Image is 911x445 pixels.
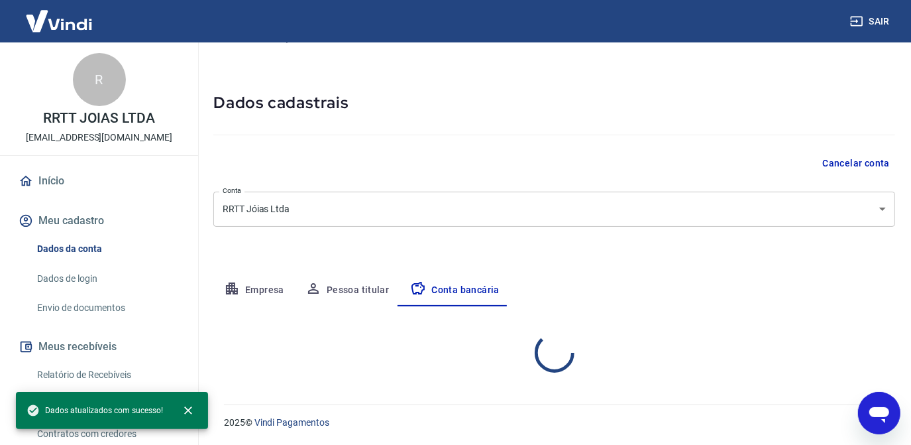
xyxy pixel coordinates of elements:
a: Relatório de Recebíveis [32,361,182,389]
a: Dados da conta [32,235,182,263]
button: Pessoa titular [295,275,400,306]
h5: Dados cadastrais [213,92,895,113]
img: Vindi [16,1,102,41]
a: Recebíveis Futuros Online [32,391,182,418]
p: RRTT JOIAS LTDA [43,111,155,125]
button: close [174,396,203,425]
div: R [73,53,126,106]
span: Dados atualizados com sucesso! [27,404,163,417]
button: Empresa [213,275,295,306]
button: Cancelar conta [817,151,895,176]
p: 2025 © [224,416,879,430]
button: Conta bancária [400,275,510,306]
div: RRTT Jóias Ltda [213,192,895,227]
p: [EMAIL_ADDRESS][DOMAIN_NAME] [26,131,172,145]
label: Conta [223,186,241,196]
a: Envio de documentos [32,294,182,322]
a: Vindi Pagamentos [254,417,329,428]
button: Meus recebíveis [16,332,182,361]
button: Sair [847,9,895,34]
a: Início [16,166,182,196]
a: Dados de login [32,265,182,292]
iframe: Botão para abrir a janela de mensagens [858,392,900,434]
button: Meu cadastro [16,206,182,235]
